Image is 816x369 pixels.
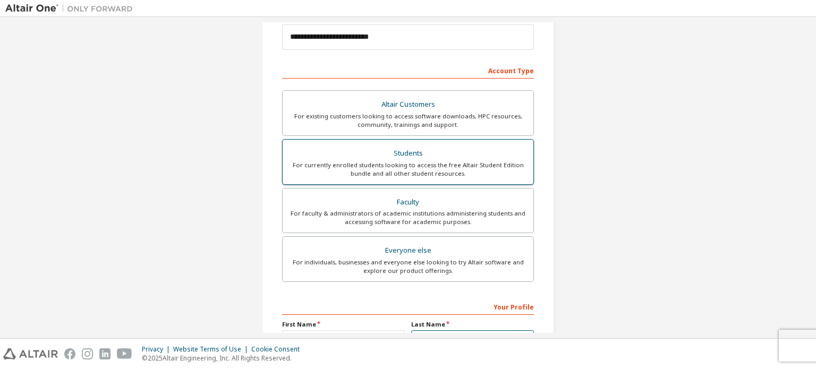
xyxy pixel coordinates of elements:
[289,161,527,178] div: For currently enrolled students looking to access the free Altair Student Edition bundle and all ...
[117,348,132,359] img: youtube.svg
[282,62,534,79] div: Account Type
[289,112,527,129] div: For existing customers looking to access software downloads, HPC resources, community, trainings ...
[5,3,138,14] img: Altair One
[411,320,534,329] label: Last Name
[64,348,75,359] img: facebook.svg
[289,243,527,258] div: Everyone else
[289,97,527,112] div: Altair Customers
[289,209,527,226] div: For faculty & administrators of academic institutions administering students and accessing softwa...
[142,345,173,354] div: Privacy
[3,348,58,359] img: altair_logo.svg
[289,195,527,210] div: Faculty
[99,348,110,359] img: linkedin.svg
[173,345,251,354] div: Website Terms of Use
[282,320,405,329] label: First Name
[289,146,527,161] div: Students
[251,345,306,354] div: Cookie Consent
[282,298,534,315] div: Your Profile
[82,348,93,359] img: instagram.svg
[142,354,306,363] p: © 2025 Altair Engineering, Inc. All Rights Reserved.
[289,258,527,275] div: For individuals, businesses and everyone else looking to try Altair software and explore our prod...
